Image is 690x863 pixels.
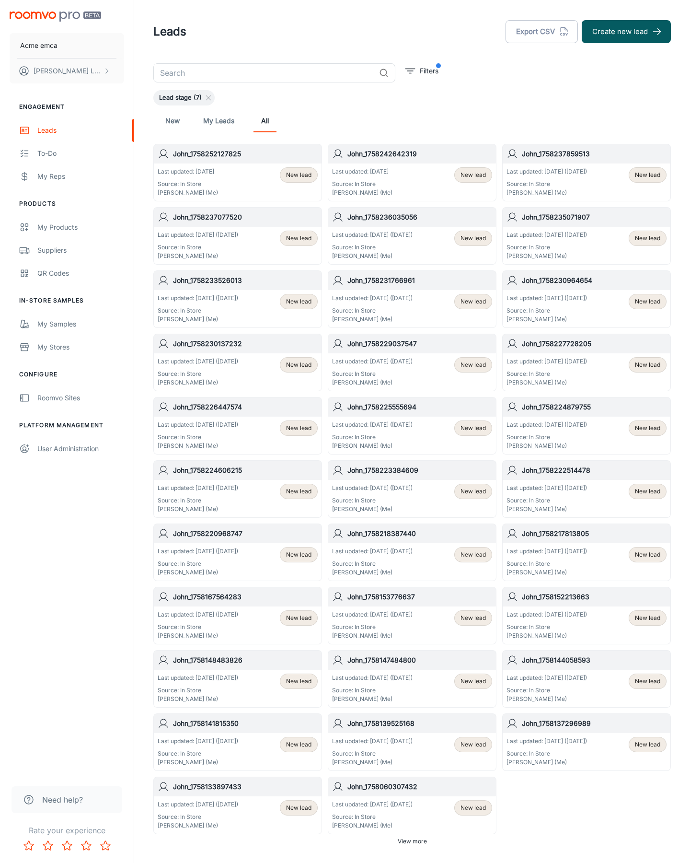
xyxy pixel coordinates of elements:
span: Need help? [42,794,83,805]
p: Source: In Store [332,623,413,631]
p: Last updated: [DATE] ([DATE]) [332,737,413,746]
p: [PERSON_NAME] (Me) [332,252,413,260]
p: [PERSON_NAME] (Me) [332,758,413,767]
h6: John_1758231766961 [347,275,492,286]
a: John_1758139525168Last updated: [DATE] ([DATE])Source: In Store[PERSON_NAME] (Me)New lead [328,713,496,771]
p: Source: In Store [158,370,238,378]
p: [PERSON_NAME] (Me) [158,695,238,703]
p: [PERSON_NAME] (Me) [332,695,413,703]
h6: John_1758242642319 [347,149,492,159]
h6: John_1758060307432 [347,781,492,792]
p: Last updated: [DATE] ([DATE]) [506,420,587,429]
p: [PERSON_NAME] (Me) [158,568,238,577]
h1: Leads [153,23,186,40]
p: Last updated: [DATE] ([DATE]) [158,231,238,239]
span: New lead [286,614,311,622]
span: New lead [460,361,486,369]
a: John_1758237859513Last updated: [DATE] ([DATE])Source: In Store[PERSON_NAME] (Me)New lead [502,144,671,201]
p: [PERSON_NAME] (Me) [506,252,587,260]
button: Rate 1 star [19,836,38,855]
p: [PERSON_NAME] (Me) [158,505,238,513]
span: View more [398,837,427,846]
p: Last updated: [DATE] ([DATE]) [332,610,413,619]
h6: John_1758230137232 [173,338,318,349]
p: Source: In Store [506,243,587,252]
div: Lead stage (7) [153,90,215,105]
p: Last updated: [DATE] [332,167,392,176]
p: [PERSON_NAME] (Me) [332,631,413,640]
h6: John_1758220968747 [173,528,318,539]
h6: John_1758224879755 [522,402,667,412]
p: [PERSON_NAME] (Me) [506,378,587,387]
p: Source: In Store [332,180,392,188]
span: New lead [460,804,486,812]
p: [PERSON_NAME] (Me) [506,505,587,513]
p: Source: In Store [332,560,413,568]
p: Source: In Store [332,370,413,378]
a: John_1758224879755Last updated: [DATE] ([DATE])Source: In Store[PERSON_NAME] (Me)New lead [502,397,671,455]
h6: John_1758230964654 [522,275,667,286]
p: Last updated: [DATE] ([DATE]) [506,484,587,492]
p: Source: In Store [158,180,218,188]
div: My Samples [37,319,124,329]
h6: John_1758224606215 [173,465,318,476]
span: New lead [286,361,311,369]
div: Roomvo Sites [37,393,124,403]
h6: John_1758217813805 [522,528,667,539]
a: John_1758144058593Last updated: [DATE] ([DATE])Source: In Store[PERSON_NAME] (Me)New lead [502,650,671,708]
p: [PERSON_NAME] (Me) [158,442,238,450]
button: View more [394,834,431,849]
p: Source: In Store [506,749,587,758]
span: New lead [460,171,486,179]
h6: John_1758222514478 [522,465,667,476]
span: New lead [286,424,311,432]
p: [PERSON_NAME] (Me) [506,695,587,703]
a: John_1758242642319Last updated: [DATE]Source: In Store[PERSON_NAME] (Me)New lead [328,144,496,201]
a: John_1758218387440Last updated: [DATE] ([DATE])Source: In Store[PERSON_NAME] (Me)New lead [328,524,496,581]
h6: John_1758235071907 [522,212,667,222]
p: Rate your experience [8,825,126,836]
h6: John_1758226447574 [173,402,318,412]
span: Lead stage (7) [153,93,207,103]
a: John_1758230964654Last updated: [DATE] ([DATE])Source: In Store[PERSON_NAME] (Me)New lead [502,270,671,328]
p: Last updated: [DATE] ([DATE]) [506,357,587,366]
p: [PERSON_NAME] (Me) [158,252,238,260]
a: John_1758230137232Last updated: [DATE] ([DATE])Source: In Store[PERSON_NAME] (Me)New lead [153,334,322,391]
p: [PERSON_NAME] (Me) [506,315,587,324]
p: [PERSON_NAME] (Me) [506,631,587,640]
p: Last updated: [DATE] ([DATE]) [158,420,238,429]
button: Rate 2 star [38,836,57,855]
p: [PERSON_NAME] (Me) [506,188,587,197]
p: [PERSON_NAME] (Me) [158,315,238,324]
p: Source: In Store [332,496,413,505]
div: QR Codes [37,268,124,279]
h6: John_1758236035056 [347,212,492,222]
div: Suppliers [37,245,124,256]
p: Last updated: [DATE] ([DATE]) [332,231,413,239]
img: Roomvo PRO Beta [10,12,101,22]
span: New lead [635,234,660,243]
span: New lead [635,297,660,306]
p: [PERSON_NAME] (Me) [158,378,238,387]
p: Source: In Store [158,686,238,695]
span: New lead [460,297,486,306]
p: Source: In Store [158,496,238,505]
h6: John_1758223384609 [347,465,492,476]
p: Last updated: [DATE] ([DATE]) [158,674,238,682]
a: John_1758220968747Last updated: [DATE] ([DATE])Source: In Store[PERSON_NAME] (Me)New lead [153,524,322,581]
a: My Leads [203,109,234,132]
a: John_1758225555694Last updated: [DATE] ([DATE])Source: In Store[PERSON_NAME] (Me)New lead [328,397,496,455]
a: John_1758137296989Last updated: [DATE] ([DATE])Source: In Store[PERSON_NAME] (Me)New lead [502,713,671,771]
p: Last updated: [DATE] ([DATE]) [332,674,413,682]
span: New lead [460,234,486,243]
div: User Administration [37,443,124,454]
h6: John_1758237077520 [173,212,318,222]
a: John_1758147484800Last updated: [DATE] ([DATE])Source: In Store[PERSON_NAME] (Me)New lead [328,650,496,708]
p: Last updated: [DATE] ([DATE]) [158,737,238,746]
span: New lead [460,424,486,432]
p: Last updated: [DATE] ([DATE]) [506,547,587,556]
p: Source: In Store [506,560,587,568]
p: [PERSON_NAME] (Me) [158,188,218,197]
button: Export CSV [506,20,578,43]
h6: John_1758144058593 [522,655,667,665]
